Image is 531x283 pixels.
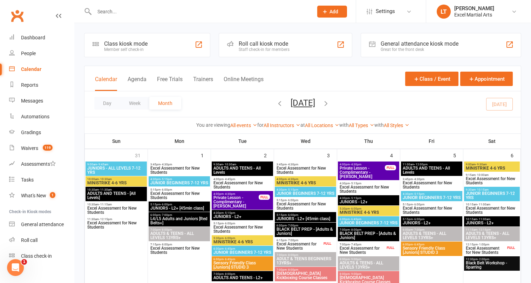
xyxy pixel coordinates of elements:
[276,268,335,271] span: 7:00pm
[87,178,145,181] span: 10:00am
[287,178,298,181] span: - 4:30pm
[287,188,298,191] span: - 5:15pm
[87,221,145,229] span: Excel Assessment for New Students
[87,181,145,185] span: MINISTRIKE 4-6 YRS
[150,178,209,181] span: 4:30pm
[287,268,298,271] span: - 8:00pm
[350,218,361,221] span: - 6:45pm
[43,145,53,151] span: 119
[8,7,26,25] a: Clubworx
[390,149,400,161] div: 4
[87,163,145,166] span: 9:00am
[9,156,74,172] a: Assessments
[465,191,518,200] span: JUNIOR BEGINNERS 7-12 YRS
[287,224,298,227] span: - 7:00pm
[339,246,385,255] span: Excel Assessment for New Students
[402,243,461,246] span: 6:00pm
[402,206,461,215] span: Excel Assessment for New Students
[465,188,518,191] span: 9:30am
[9,232,74,248] a: Roll call
[150,166,209,175] span: Excel Assessment for New Students
[381,40,458,47] div: General attendance kiosk mode
[339,200,398,204] span: JUNIORS - L2+
[223,163,236,166] span: - 10:30am
[402,218,461,221] span: 5:15pm
[94,97,120,110] button: Day
[9,125,74,140] a: Gradings
[213,178,272,181] span: 4:00pm
[150,246,209,255] span: Excel Assessment for New Students
[339,243,385,246] span: 7:00pm
[329,9,338,14] span: Add
[477,218,490,221] span: - 11:00am
[339,221,398,225] span: JUNIOR BEGINNERS 7-12 YRS
[465,166,518,170] span: MINISTRIKE 4-6 YRS
[264,149,274,161] div: 2
[224,192,235,196] span: - 4:30pm
[339,197,398,200] span: 4:30pm
[414,163,428,166] span: - 12:00pm
[465,261,518,269] span: Black Belt Workshop - Sparring
[99,178,112,181] span: - 10:30am
[465,231,518,240] span: ADULTS & TEENS - ALL LEVELS 13YRS+
[21,161,56,167] div: Assessments
[213,211,272,215] span: 4:30pm
[224,272,235,276] span: - 8:00pm
[511,149,520,161] div: 6
[339,207,398,210] span: 5:30pm
[339,163,385,166] span: 4:00pm
[460,72,513,86] button: Appointment
[339,185,398,193] span: Excel Assessment for New Students
[21,114,49,119] div: Automations
[465,246,506,255] span: Excel Assessment for New Students
[350,228,361,231] span: - 8:00pm
[339,122,349,128] strong: with
[224,237,235,240] span: - 6:00pm
[276,213,335,217] span: 5:15pm
[87,203,145,206] span: 10:30am
[339,228,398,231] span: 7:00pm
[213,240,272,244] span: MINISTRIKE 4-6 YRS
[259,195,270,200] div: FULL
[21,259,27,265] span: 1
[87,188,145,191] span: 10:30am
[21,222,64,227] div: General attendance
[128,76,147,91] button: Agenda
[376,4,395,19] span: Settings
[339,210,398,215] span: MINISTRIKE 4-6 YRS
[87,218,145,221] span: 11:30am
[99,218,112,221] span: - 12:15pm
[350,243,361,246] span: - 7:45pm
[201,149,211,161] div: 1
[21,253,52,259] div: Class check-in
[276,224,335,227] span: 6:00pm
[339,258,398,261] span: 8:00pm
[211,134,274,149] th: Tue
[402,192,461,196] span: 4:30pm
[230,123,257,128] a: All events
[276,271,335,280] span: [DEMOGRAPHIC_DATA] Kickboxing Course Classes
[339,272,398,276] span: 8:00pm
[276,217,335,221] span: JUNIORS - L2+ [45min class]
[85,134,148,149] th: Sun
[287,163,298,166] span: - 4:30pm
[339,261,398,269] span: ADULTS & TEENS - ALL LEVELS 13YRS+
[402,231,461,240] span: ADULTS & TEENS - ALL LEVELS 13YRS+
[317,6,347,18] button: Add
[305,123,339,128] a: All Locations
[239,47,290,52] div: Staff check-in for members
[276,188,335,191] span: 4:30pm
[150,163,209,166] span: 3:45pm
[50,192,55,198] span: 1
[213,215,272,219] span: JUNIORS - L2+
[454,5,494,12] div: [PERSON_NAME]
[239,40,290,47] div: Roll call kiosk mode
[465,163,518,166] span: 9:00am
[150,243,209,246] span: 7:15pm
[476,163,487,166] span: - 9:30am
[465,243,506,246] span: 12:15pm
[400,134,463,149] th: Fri
[196,122,230,128] strong: You are viewing
[413,228,424,231] span: - 7:00pm
[413,192,424,196] span: - 5:15pm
